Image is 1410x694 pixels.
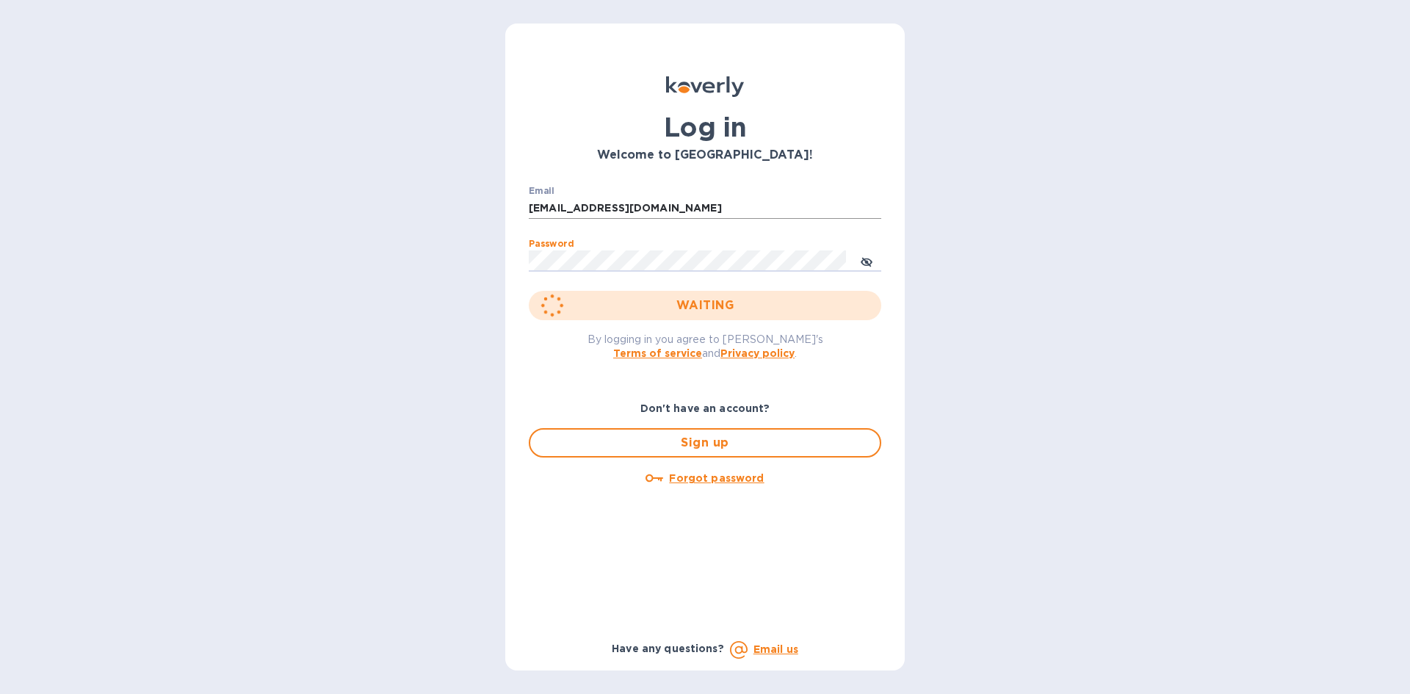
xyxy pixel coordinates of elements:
button: Sign up [529,428,881,458]
b: Have any questions? [612,643,724,654]
a: Privacy policy [720,347,795,359]
span: Sign up [542,434,868,452]
b: Don't have an account? [640,402,770,414]
a: Terms of service [613,347,702,359]
h1: Log in [529,112,881,142]
h3: Welcome to [GEOGRAPHIC_DATA]! [529,148,881,162]
input: Enter email address [529,198,881,220]
label: Email [529,187,554,195]
span: By logging in you agree to [PERSON_NAME]'s and . [587,333,823,359]
button: toggle password visibility [852,246,881,275]
a: Email us [753,643,798,655]
u: Forgot password [669,472,764,484]
img: Koverly [666,76,744,97]
label: Password [529,239,574,248]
